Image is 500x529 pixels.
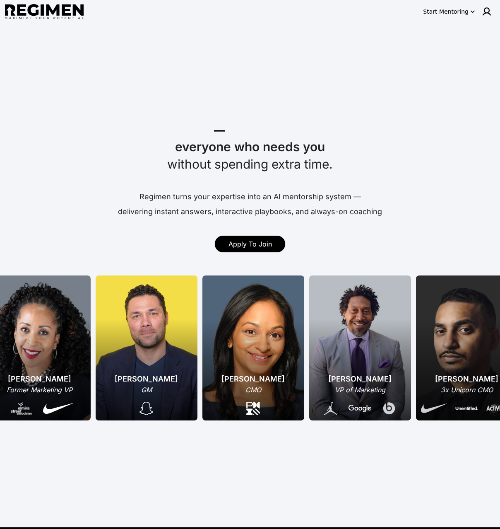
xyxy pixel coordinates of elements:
[215,236,285,252] a: Apply To Join
[221,373,285,385] div: [PERSON_NAME]
[421,5,477,18] button: Start Mentoring
[221,385,285,395] div: CMO
[319,373,400,385] div: [PERSON_NAME]
[6,385,73,395] div: Former Marketing VP
[118,206,382,217] div: delivering instant answers, interactive playbooks, and always-on coaching
[482,7,492,17] img: user icon
[139,191,361,203] div: Regimen turns your expertise into an AI mentorship system —
[423,7,469,16] div: Start Mentoring
[5,4,84,19] img: Regimen logo
[115,373,178,385] div: [PERSON_NAME]
[115,385,178,395] div: GM
[8,156,492,173] div: without spending extra time.
[6,373,73,385] div: [PERSON_NAME]
[319,385,400,395] div: VP of Marketing
[228,240,272,248] span: Apply To Join
[8,138,492,155] div: everyone who needs you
